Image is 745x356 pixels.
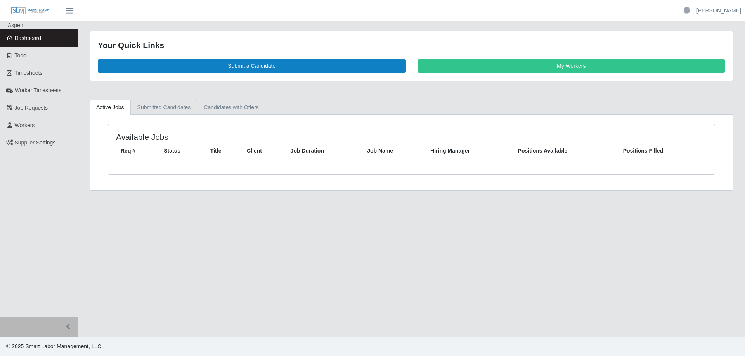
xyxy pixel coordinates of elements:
[8,22,23,28] span: Aspen
[15,105,48,111] span: Job Requests
[98,39,725,52] div: Your Quick Links
[15,70,43,76] span: Timesheets
[426,142,513,160] th: Hiring Manager
[131,100,198,115] a: Submitted Candidates
[513,142,619,160] th: Positions Available
[362,142,426,160] th: Job Name
[619,142,707,160] th: Positions Filled
[206,142,242,160] th: Title
[15,87,61,93] span: Worker Timesheets
[242,142,286,160] th: Client
[90,100,131,115] a: Active Jobs
[15,52,26,58] span: Todo
[696,7,741,15] a: [PERSON_NAME]
[116,142,159,160] th: Req #
[6,343,101,349] span: © 2025 Smart Labor Management, LLC
[418,59,726,73] a: My Workers
[98,59,406,73] a: Submit a Candidate
[286,142,363,160] th: Job Duration
[11,7,50,15] img: SLM Logo
[15,139,56,146] span: Supplier Settings
[15,122,35,128] span: Workers
[159,142,206,160] th: Status
[116,132,355,142] h4: Available Jobs
[15,35,42,41] span: Dashboard
[197,100,265,115] a: Candidates with Offers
